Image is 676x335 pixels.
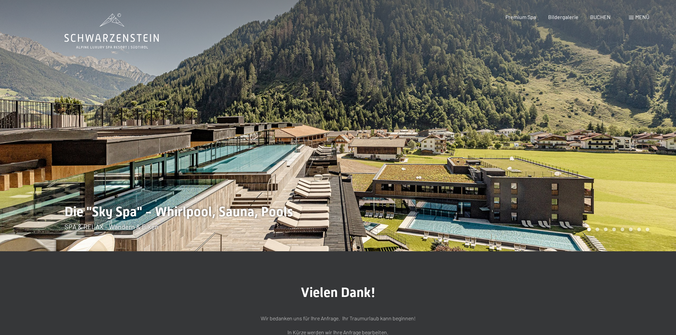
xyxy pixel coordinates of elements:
a: Premium Spa [505,14,536,20]
div: Carousel Page 4 [612,228,616,231]
span: Menü [635,14,649,20]
div: Carousel Page 1 (Current Slide) [587,228,591,231]
div: Carousel Page 3 [604,228,608,231]
p: Wir bedanken uns für Ihre Anfrage. Ihr Traumurlaub kann beginnen! [171,314,505,323]
div: Carousel Page 6 [629,228,633,231]
div: Carousel Page 7 [637,228,641,231]
div: Carousel Page 2 [596,228,599,231]
div: Carousel Page 5 [621,228,624,231]
div: Carousel Page 8 [646,228,649,231]
span: Vielen Dank! [301,285,376,300]
div: Carousel Pagination [585,228,649,231]
a: Bildergalerie [548,14,579,20]
a: BUCHEN [590,14,611,20]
